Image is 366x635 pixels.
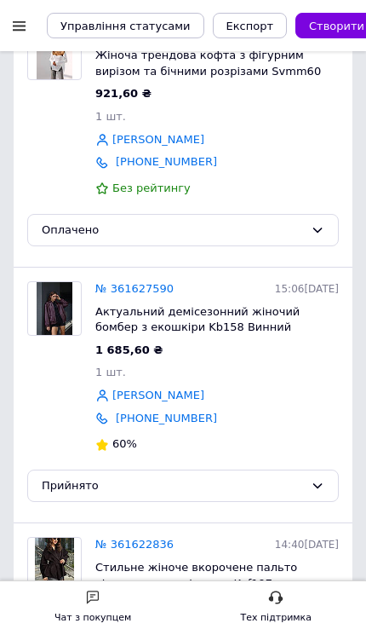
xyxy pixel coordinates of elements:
img: Фото товару [37,282,72,335]
a: № 361622836 [95,538,174,551]
span: 14:40[DATE] [275,539,339,551]
a: [PERSON_NAME] [112,132,204,148]
div: Оплачено [42,222,304,240]
span: Без рейтингу [112,182,191,194]
span: Актуальний демісезонний жіночий бомбер з екошкіри Kb158 Винний [95,305,300,334]
span: 15:06[DATE] [275,283,339,295]
span: Стильне жіноче вкорочене пальто вільного крою під пояс Kvf197 [95,561,297,590]
span: 921,60 ₴ [95,87,152,100]
img: Фото товару [35,538,75,591]
a: [PHONE_NUMBER] [116,155,217,168]
span: 1 шт. [95,110,126,123]
a: Фото товару [27,26,82,80]
a: № 361627590 [95,282,174,295]
a: [PERSON_NAME] [112,388,204,404]
span: Управління статусами [60,20,191,32]
span: Жіноча трендова кофта з фігурним вирізом та бічними розрізами Svmm60 Білий, 42/44 [95,49,321,93]
span: Експорт [226,20,274,32]
span: 1 685,60 ₴ [95,343,163,356]
div: Прийнято [42,477,304,495]
button: Управління статусами [47,13,204,38]
span: 60% [112,437,137,450]
span: 1 шт. [95,366,126,378]
div: Тех підтримка [240,609,312,626]
button: Експорт [213,13,288,38]
a: Фото товару [27,281,82,336]
a: [PHONE_NUMBER] [116,412,217,424]
a: Фото товару [27,537,82,592]
img: Фото товару [37,26,72,79]
div: Чат з покупцем [54,609,131,626]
